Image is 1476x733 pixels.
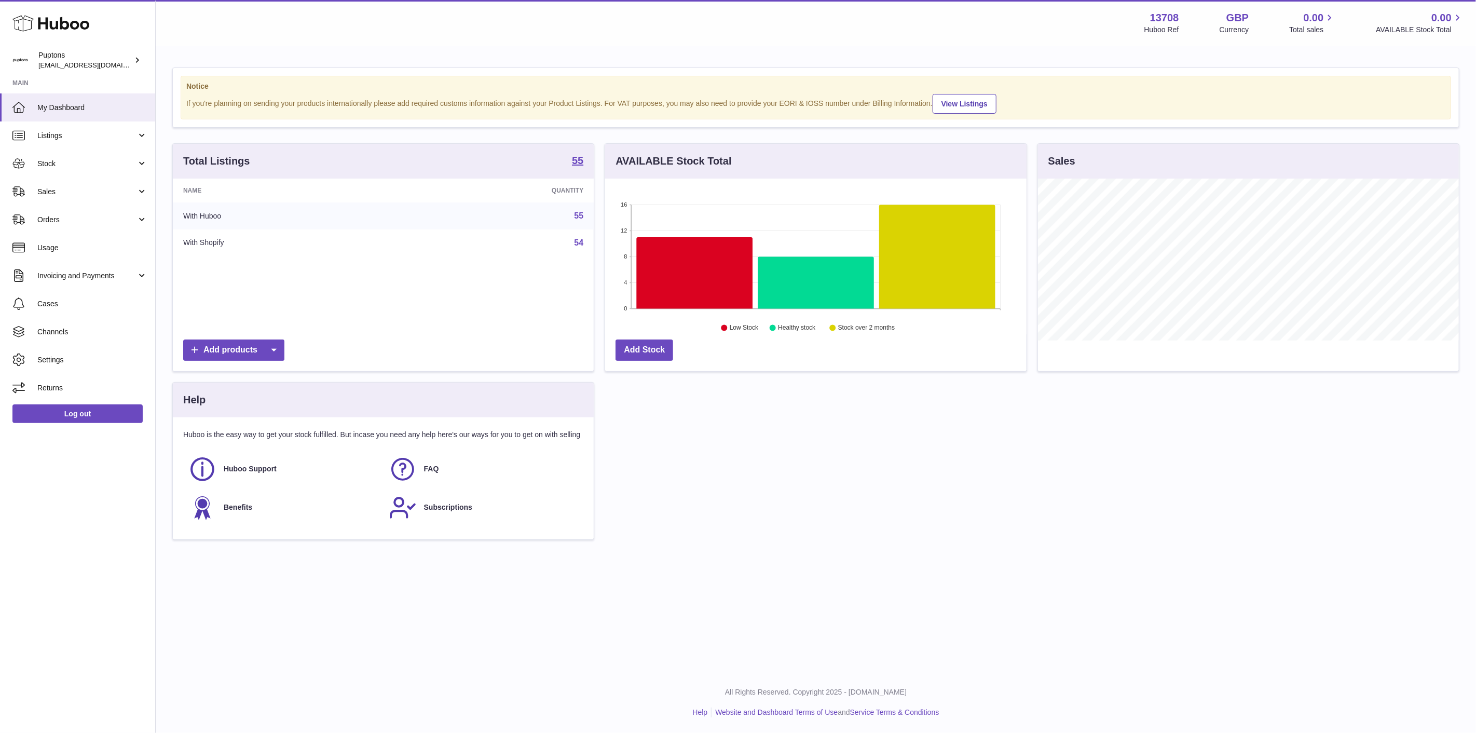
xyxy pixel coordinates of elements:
[173,179,400,202] th: Name
[624,279,627,286] text: 4
[730,324,759,332] text: Low Stock
[183,154,250,168] h3: Total Listings
[616,154,731,168] h3: AVAILABLE Stock Total
[575,238,584,247] a: 54
[624,253,627,260] text: 8
[37,327,147,337] span: Channels
[624,305,627,311] text: 0
[37,383,147,393] span: Returns
[1289,11,1335,35] a: 0.00 Total sales
[693,708,708,716] a: Help
[1226,11,1249,25] strong: GBP
[1376,11,1464,35] a: 0.00 AVAILABLE Stock Total
[1048,154,1075,168] h3: Sales
[933,94,996,114] a: View Listings
[424,503,472,512] span: Subscriptions
[1431,11,1452,25] span: 0.00
[389,455,579,483] a: FAQ
[1304,11,1324,25] span: 0.00
[37,131,136,141] span: Listings
[12,404,143,423] a: Log out
[621,201,627,208] text: 16
[37,103,147,113] span: My Dashboard
[183,340,284,361] a: Add products
[389,494,579,522] a: Subscriptions
[715,708,838,716] a: Website and Dashboard Terms of Use
[572,155,583,168] a: 55
[37,187,136,197] span: Sales
[224,464,277,474] span: Huboo Support
[188,455,378,483] a: Huboo Support
[186,82,1445,91] strong: Notice
[1220,25,1249,35] div: Currency
[12,52,28,68] img: hello@puptons.com
[1144,25,1179,35] div: Huboo Ref
[38,61,153,69] span: [EMAIL_ADDRESS][DOMAIN_NAME]
[37,299,147,309] span: Cases
[37,355,147,365] span: Settings
[838,324,895,332] text: Stock over 2 months
[572,155,583,166] strong: 55
[37,215,136,225] span: Orders
[1376,25,1464,35] span: AVAILABLE Stock Total
[173,202,400,229] td: With Huboo
[1289,25,1335,35] span: Total sales
[186,92,1445,114] div: If you're planning on sending your products internationally please add required customs informati...
[183,393,206,407] h3: Help
[778,324,816,332] text: Healthy stock
[1150,11,1179,25] strong: 13708
[224,503,252,512] span: Benefits
[850,708,939,716] a: Service Terms & Conditions
[183,430,583,440] p: Huboo is the easy way to get your stock fulfilled. But incase you need any help here's our ways f...
[712,708,939,717] li: and
[164,687,1468,697] p: All Rights Reserved. Copyright 2025 - [DOMAIN_NAME]
[400,179,594,202] th: Quantity
[173,229,400,256] td: With Shopify
[37,271,136,281] span: Invoicing and Payments
[37,159,136,169] span: Stock
[424,464,439,474] span: FAQ
[621,227,627,234] text: 12
[616,340,673,361] a: Add Stock
[38,50,132,70] div: Puptons
[37,243,147,253] span: Usage
[575,211,584,220] a: 55
[188,494,378,522] a: Benefits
